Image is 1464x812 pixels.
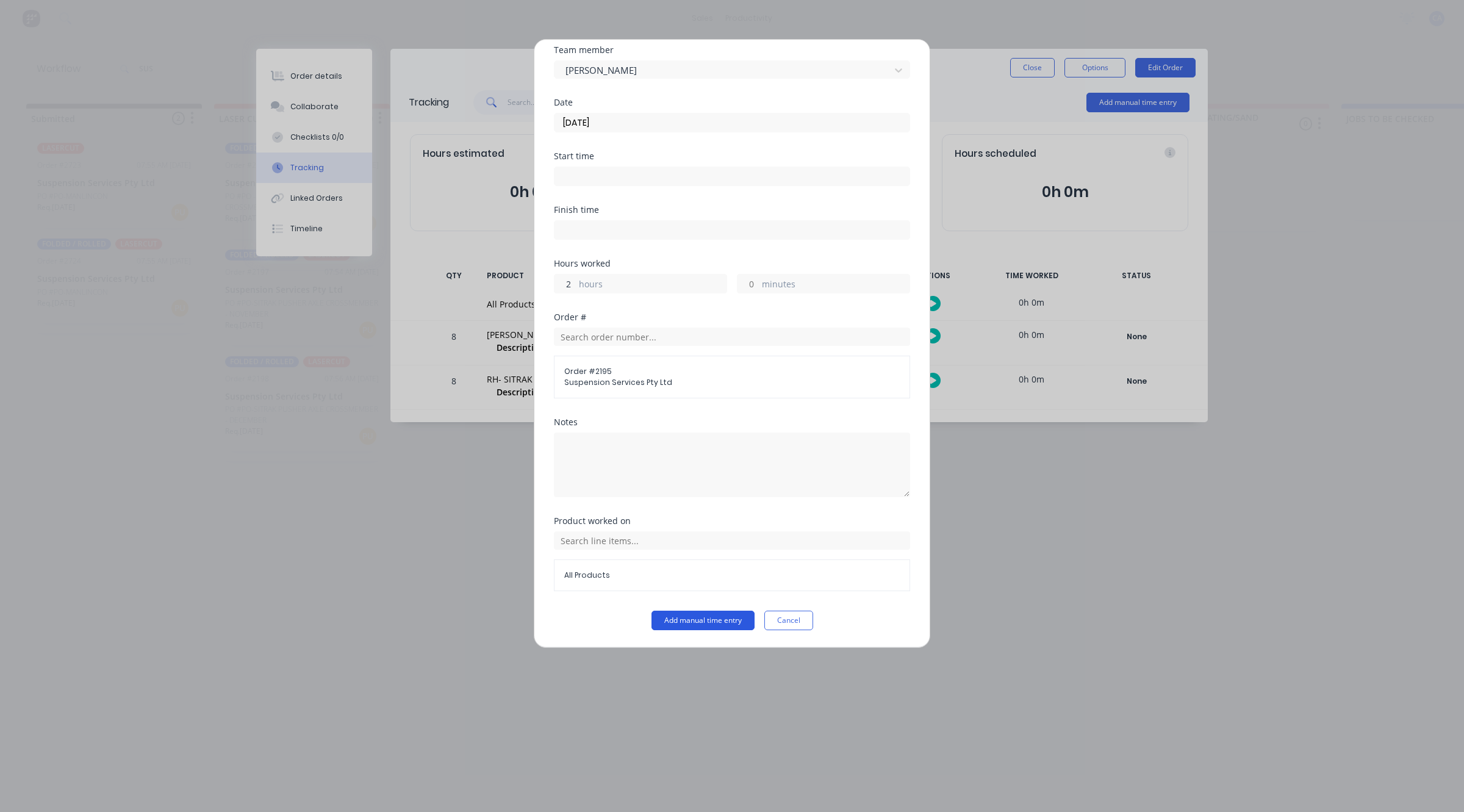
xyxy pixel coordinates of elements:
span: Suspension Services Pty Ltd [564,377,900,388]
div: Order # [554,313,910,322]
div: Notes [554,418,910,426]
div: Date [554,98,910,107]
div: Finish time [554,206,910,214]
button: Cancel [764,611,813,630]
span: Order # 2195 [564,366,900,377]
div: Hours worked [554,259,910,268]
div: Product worked on [554,517,910,525]
div: Start time [554,152,910,160]
label: hours [579,278,727,293]
label: minutes [762,278,910,293]
input: Search line items... [554,531,910,550]
button: Add manual time entry [651,611,755,630]
input: Search order number... [554,328,910,346]
input: 0 [554,275,576,293]
span: All Products [564,570,900,581]
div: Team member [554,46,910,54]
input: 0 [737,275,759,293]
